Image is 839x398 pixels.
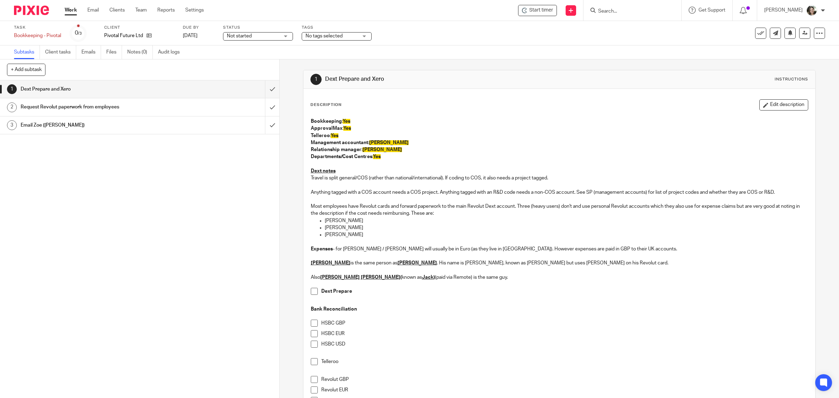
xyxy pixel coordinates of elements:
[325,217,808,224] p: [PERSON_NAME]
[7,102,17,112] div: 2
[14,25,61,30] label: Task
[311,140,409,145] strong: Management accountant:
[45,45,76,59] a: Client tasks
[373,154,381,159] span: Yes
[21,120,179,130] h1: Email Zoe ([PERSON_NAME])
[104,25,174,30] label: Client
[78,31,82,35] small: /3
[311,274,808,281] p: Also known as (paid via Remote) is the same guy.
[369,140,409,145] span: [PERSON_NAME]
[183,33,198,38] span: [DATE]
[311,247,333,251] strong: Expenses
[106,45,122,59] a: Files
[321,289,352,294] strong: Dext Prepare
[775,77,808,82] div: Instructions
[311,147,402,152] strong: Relationship manager:
[397,261,437,265] u: [PERSON_NAME]
[310,102,342,108] p: Description
[306,34,343,38] span: No tags selected
[764,7,803,14] p: [PERSON_NAME]
[321,320,808,327] p: HSBC GBP
[65,7,77,14] a: Work
[227,34,252,38] span: Not started
[311,126,351,131] strong: ApprovalMax:
[157,7,175,14] a: Reports
[7,64,45,76] button: + Add subtask
[223,25,293,30] label: Status
[135,7,147,14] a: Team
[321,341,808,348] p: HSBC USD
[320,275,402,280] strong: (
[325,76,574,83] h1: Dext Prepare and Xero
[698,8,725,13] span: Get Support
[104,32,143,39] p: Pivotal Future Ltd
[311,307,357,312] strong: Bank Reconciliation
[518,5,557,16] div: Pivotal Future Ltd - Bookkeeping - Pivotal
[331,133,338,138] span: Yes
[325,224,808,231] p: [PERSON_NAME]
[14,6,49,15] img: Pixie
[325,231,808,238] p: [PERSON_NAME]
[183,25,214,30] label: Due by
[597,8,660,15] input: Search
[81,45,101,59] a: Emails
[422,275,433,280] u: Jack
[311,154,381,159] strong: Departments/Cost Centres:
[14,45,40,59] a: Subtasks
[21,102,179,112] h1: Request Revolut paperwork from employees
[320,275,400,280] u: [PERSON_NAME] [PERSON_NAME]
[529,7,553,14] span: Start timer
[343,119,350,124] span: Yes
[321,330,808,337] p: HSBC EUR
[363,147,402,152] span: [PERSON_NAME]
[311,246,808,253] p: - for [PERSON_NAME] / [PERSON_NAME] will usually be in Euro (as they live in [GEOGRAPHIC_DATA]). ...
[311,189,808,196] p: Anything tagged with a COS account needs a COS project. Anything tagged with an R&D code needs a ...
[321,386,808,393] p: Revolut EUR
[310,74,322,85] div: 1
[87,7,99,14] a: Email
[311,119,350,124] strong: Bookkeeping:
[759,99,808,111] button: Edit description
[311,169,336,173] u: Dext notes
[109,7,125,14] a: Clients
[14,32,61,39] div: Bookkeeping - Pivotal
[158,45,185,59] a: Audit logs
[311,175,808,182] p: Travel is split general/COS (rather than national/international). If coding to COS, it also needs...
[185,7,204,14] a: Settings
[311,260,808,266] p: is the same person as . His name is [PERSON_NAME], known as [PERSON_NAME] but uses [PERSON_NAME] ...
[343,126,351,131] span: Yes
[302,25,372,30] label: Tags
[127,45,153,59] a: Notes (0)
[7,84,17,94] div: 1
[422,275,435,280] strong: )
[21,84,179,94] h1: Dext Prepare and Xero
[806,5,817,16] img: barbara-raine-.jpg
[311,203,808,217] p: Most employees have Revolut cards and forward paperwork to the main Revolut Dext account. Three (...
[311,133,338,138] strong: Telleroo:
[321,376,808,383] p: Revolut GBP
[321,358,808,365] p: Telleroo
[311,261,350,265] u: [PERSON_NAME]
[7,120,17,130] div: 3
[75,29,82,37] div: 0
